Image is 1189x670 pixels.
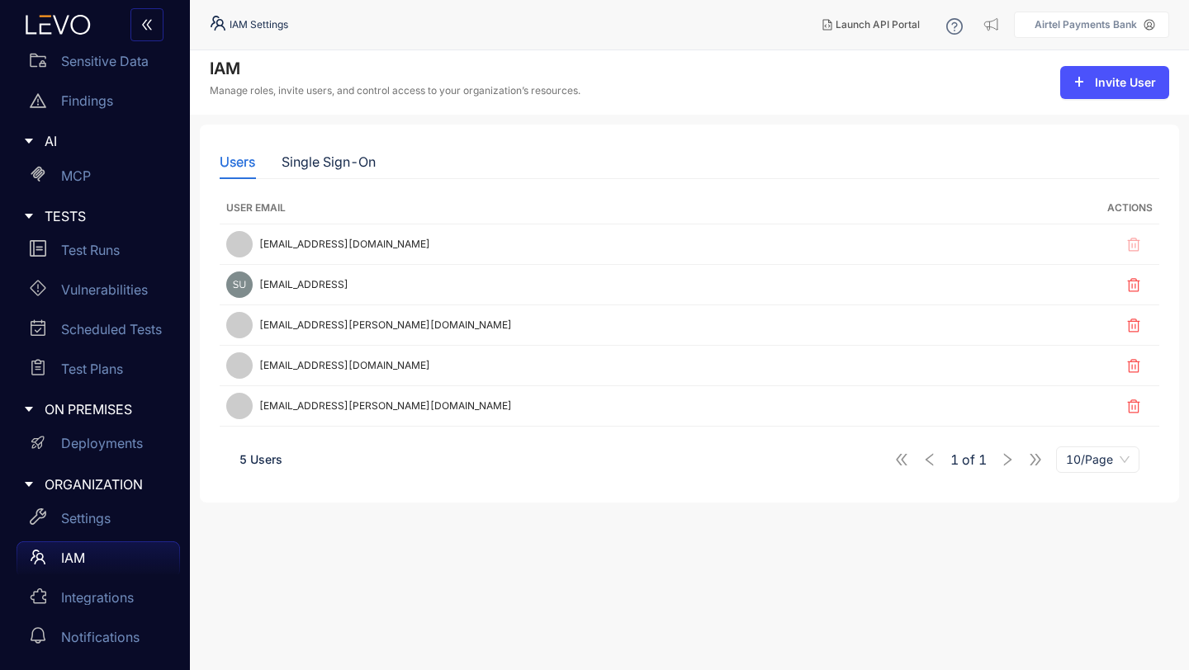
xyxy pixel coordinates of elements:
span: [EMAIL_ADDRESS] [259,279,348,290]
span: ON PREMISES [45,402,167,417]
p: Deployments [61,436,143,451]
p: Airtel Payments Bank [1035,19,1137,31]
a: Test Plans [17,352,180,392]
p: Findings [61,93,113,108]
h4: IAM [210,59,580,78]
div: Single Sign-On [282,154,376,169]
span: of [950,452,987,467]
p: Test Plans [61,361,123,376]
span: caret-right [23,135,35,147]
div: IAM Settings [210,15,288,35]
p: Test Runs [61,243,120,257]
p: Scheduled Tests [61,322,162,337]
span: team [210,15,230,35]
img: 0b0753a0c15b1a81039d0024b9950959 [226,271,253,298]
span: warning [30,92,46,109]
span: caret-right [23,403,35,415]
div: ORGANIZATION [10,467,180,502]
a: Settings [17,502,180,541]
p: Sensitive Data [61,54,149,68]
span: ORGANIZATION [45,477,167,492]
p: Notifications [61,630,140,644]
a: IAM [17,541,180,581]
p: Settings [61,511,111,526]
p: MCP [61,168,91,183]
div: ON PREMISES [10,392,180,427]
span: caret-right [23,479,35,490]
button: double-left [130,8,163,41]
span: team [30,549,46,565]
a: MCP [17,159,180,199]
p: IAM [61,550,85,565]
a: Deployments [17,427,180,467]
th: Actions [1005,192,1159,224]
a: Scheduled Tests [17,313,180,352]
a: Findings [17,84,180,124]
span: [EMAIL_ADDRESS][PERSON_NAME][DOMAIN_NAME] [259,400,512,412]
p: Manage roles, invite users, and control access to your organization’s resources. [210,85,580,97]
p: Vulnerabilities [61,282,148,297]
div: Users [220,154,255,169]
th: User Email [220,192,1005,224]
div: AI [10,124,180,158]
span: 1 [978,452,987,467]
a: Test Runs [17,234,180,273]
span: [EMAIL_ADDRESS][DOMAIN_NAME] [259,360,430,371]
span: AI [45,134,167,149]
span: Launch API Portal [836,19,920,31]
p: Integrations [61,590,134,605]
span: caret-right [23,210,35,222]
a: Vulnerabilities [17,273,180,313]
a: Notifications [17,620,180,660]
span: Invite User [1095,76,1156,89]
a: Integrations [17,581,180,620]
span: TESTS [45,209,167,224]
span: 1 [950,452,959,467]
span: [EMAIL_ADDRESS][PERSON_NAME][DOMAIN_NAME] [259,319,512,331]
span: plus [1073,76,1085,89]
button: plusInvite User [1060,66,1169,99]
button: Launch API Portal [809,12,933,38]
span: 5 Users [239,452,282,466]
span: 10/Page [1066,447,1130,472]
span: [EMAIL_ADDRESS][DOMAIN_NAME] [259,238,430,250]
a: Sensitive Data [17,45,180,84]
span: double-left [140,18,154,33]
div: TESTS [10,199,180,234]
